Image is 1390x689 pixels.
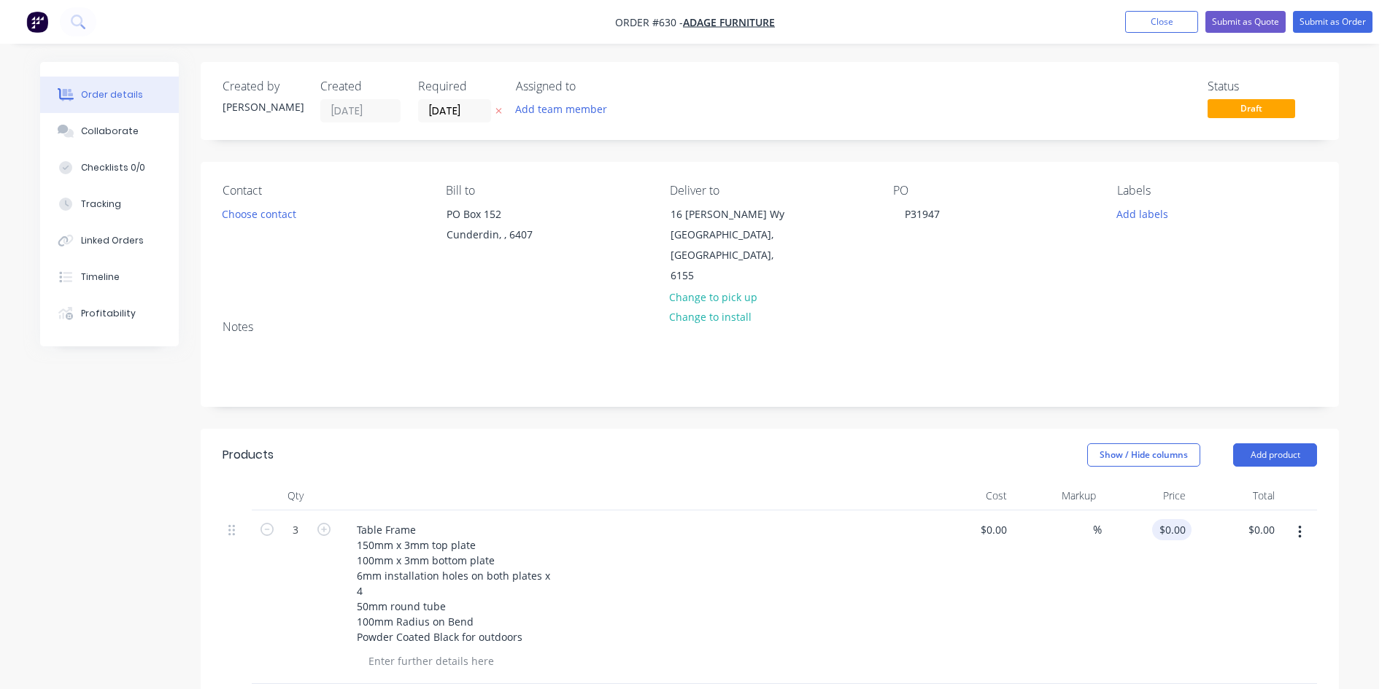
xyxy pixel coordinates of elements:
[434,203,580,250] div: PO Box 152Cunderdin, , 6407
[1108,203,1175,223] button: Add labels
[670,184,870,198] div: Deliver to
[662,307,760,327] button: Change to install
[223,446,274,464] div: Products
[671,204,792,225] div: 16 [PERSON_NAME] Wy
[662,287,765,306] button: Change to pick up
[447,204,568,225] div: PO Box 152
[683,15,775,29] a: Adage Furniture
[1125,11,1198,33] button: Close
[81,125,139,138] div: Collaborate
[1093,521,1102,538] span: %
[1233,443,1317,467] button: Add product
[320,79,401,93] div: Created
[1013,481,1103,510] div: Markup
[1117,184,1317,198] div: Labels
[516,99,615,119] button: Add team member
[893,184,1093,198] div: PO
[40,113,179,149] button: Collaborate
[447,225,568,245] div: Cunderdin, , 6407
[1102,481,1192,510] div: Price
[1208,79,1317,93] div: Status
[40,186,179,222] button: Tracking
[1208,99,1295,117] span: Draft
[923,481,1013,510] div: Cost
[81,88,143,101] div: Order details
[1293,11,1372,33] button: Submit as Order
[658,203,804,287] div: 16 [PERSON_NAME] Wy[GEOGRAPHIC_DATA], [GEOGRAPHIC_DATA], 6155
[508,99,615,119] button: Add team member
[81,307,136,320] div: Profitability
[40,149,179,186] button: Checklists 0/0
[252,481,339,510] div: Qty
[223,320,1317,334] div: Notes
[81,161,145,174] div: Checklists 0/0
[81,234,144,247] div: Linked Orders
[1192,481,1281,510] div: Total
[40,295,179,332] button: Profitability
[615,15,683,29] span: Order #630 -
[26,11,48,33] img: Factory
[1205,11,1286,33] button: Submit as Quote
[81,270,120,284] div: Timeline
[516,79,662,93] div: Assigned to
[40,259,179,295] button: Timeline
[40,222,179,259] button: Linked Orders
[223,99,303,114] div: [PERSON_NAME]
[446,184,646,198] div: Bill to
[215,203,304,223] button: Choose contact
[223,79,303,93] div: Created by
[671,225,792,286] div: [GEOGRAPHIC_DATA], [GEOGRAPHIC_DATA], 6155
[1087,443,1200,467] button: Show / Hide columns
[893,203,951,225] div: P31947
[418,79,498,93] div: Required
[345,519,562,647] div: Table Frame 150mm x 3mm top plate 100mm x 3mm bottom plate 6mm installation holes on both plates ...
[40,77,179,113] button: Order details
[223,184,422,198] div: Contact
[81,198,121,211] div: Tracking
